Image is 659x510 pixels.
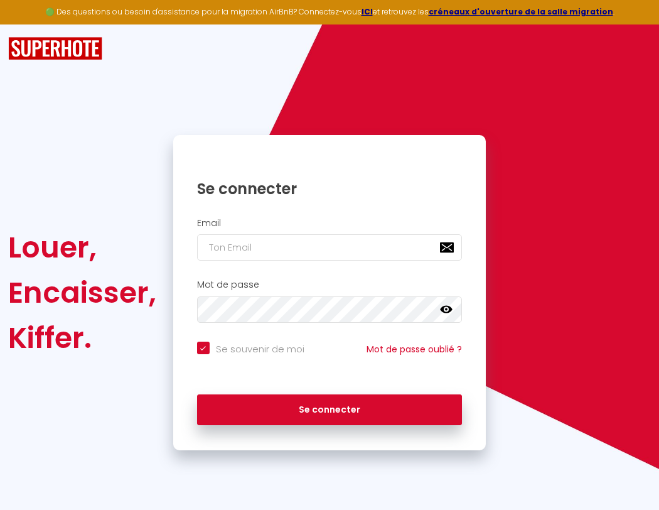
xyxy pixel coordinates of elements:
[429,6,613,17] a: créneaux d'ouverture de la salle migration
[197,394,463,426] button: Se connecter
[8,225,156,270] div: Louer,
[8,315,156,361] div: Kiffer.
[367,343,462,355] a: Mot de passe oublié ?
[197,279,463,290] h2: Mot de passe
[197,234,463,261] input: Ton Email
[362,6,373,17] a: ICI
[8,270,156,315] div: Encaisser,
[197,179,463,198] h1: Se connecter
[8,37,102,60] img: SuperHote logo
[197,218,463,229] h2: Email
